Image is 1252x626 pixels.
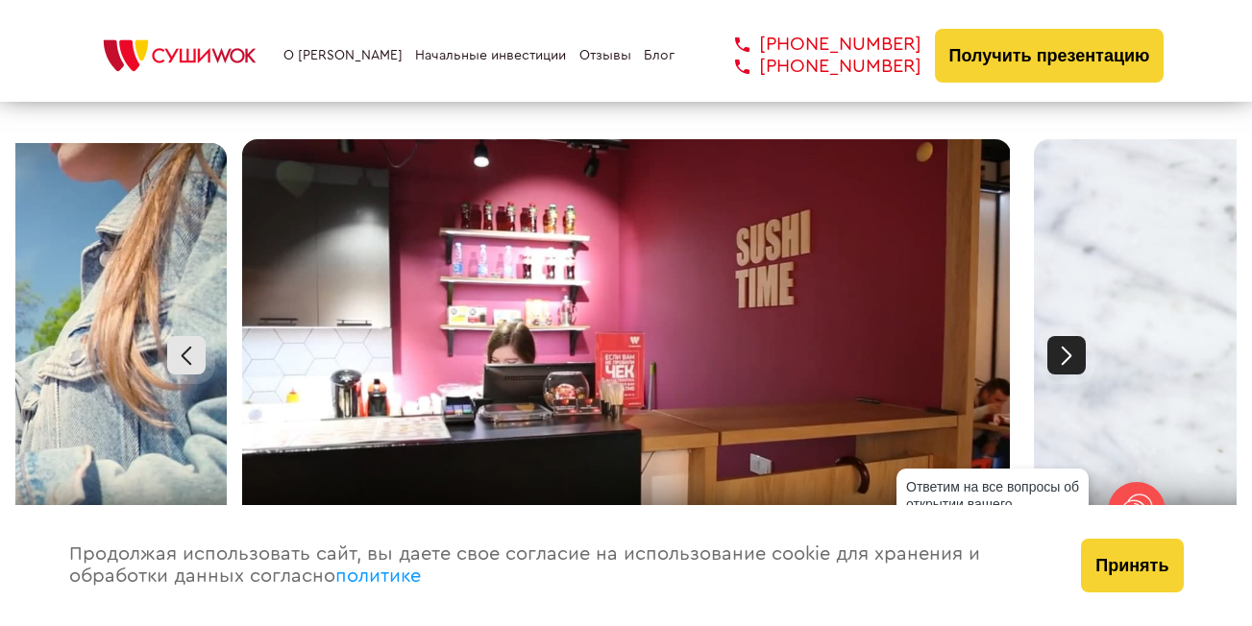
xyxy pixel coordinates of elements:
[50,505,1063,626] div: Продолжая использовать сайт, вы даете свое согласие на использование cookie для хранения и обрабо...
[935,29,1165,83] button: Получить презентацию
[706,34,921,56] a: [PHONE_NUMBER]
[1081,539,1183,592] button: Принять
[644,48,675,63] a: Блог
[335,566,421,586] a: политике
[415,48,566,63] a: Начальные инвестиции
[896,469,1089,540] div: Ответим на все вопросы об открытии вашего [PERSON_NAME]!
[88,35,271,77] img: СУШИWOK
[283,48,403,63] a: О [PERSON_NAME]
[706,56,921,78] a: [PHONE_NUMBER]
[579,48,631,63] a: Отзывы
